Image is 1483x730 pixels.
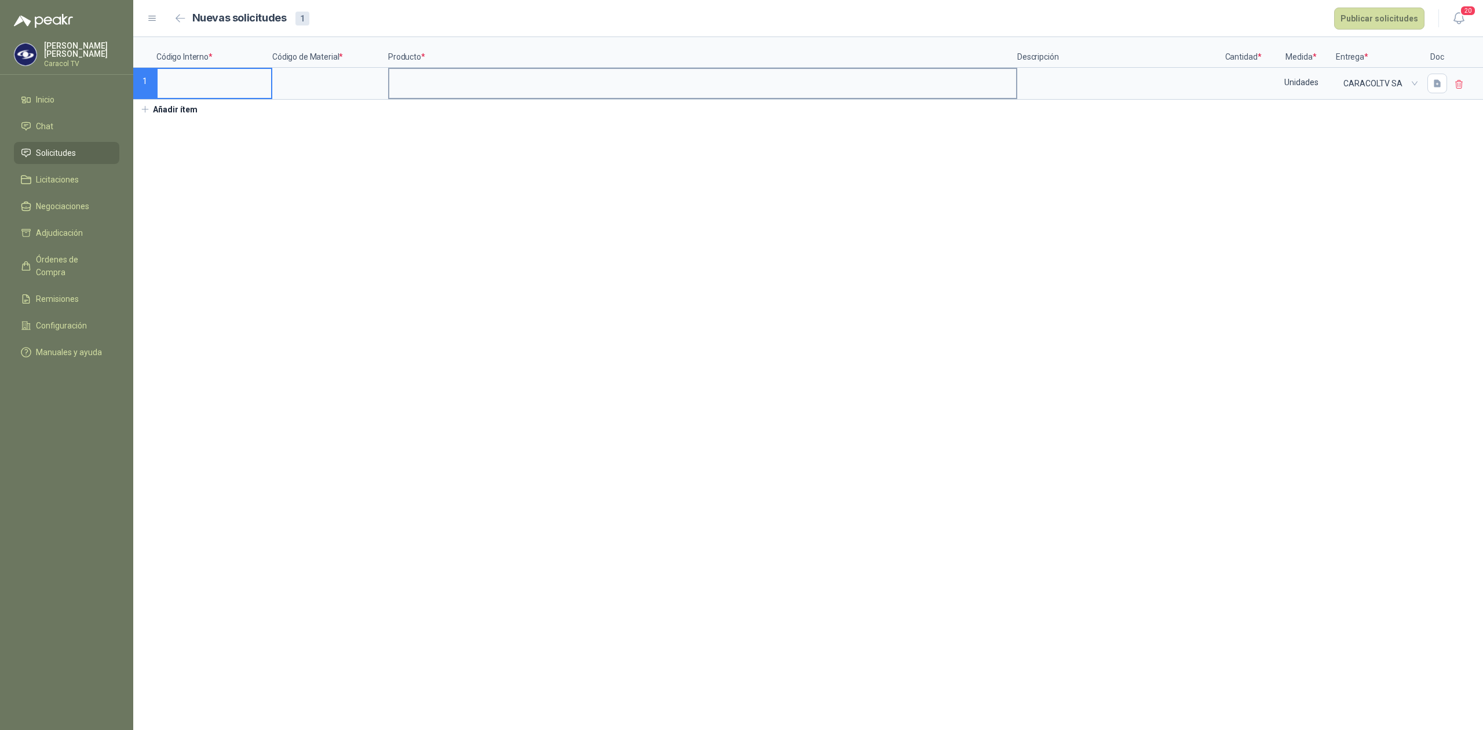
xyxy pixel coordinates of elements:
[1460,5,1476,16] span: 20
[14,14,73,28] img: Logo peakr
[36,293,79,305] span: Remisiones
[36,200,89,213] span: Negociaciones
[36,319,87,332] span: Configuración
[14,249,119,283] a: Órdenes de Compra
[1220,37,1266,68] p: Cantidad
[36,93,54,106] span: Inicio
[14,142,119,164] a: Solicitudes
[1343,75,1415,92] span: CARACOLTV SA
[44,60,119,67] p: Caracol TV
[14,315,119,337] a: Configuración
[1448,8,1469,29] button: 20
[36,253,108,279] span: Órdenes de Compra
[1268,69,1335,96] div: Unidades
[14,195,119,217] a: Negociaciones
[36,120,53,133] span: Chat
[272,37,388,68] p: Código de Material
[133,68,156,100] p: 1
[14,89,119,111] a: Inicio
[295,12,309,25] div: 1
[36,173,79,186] span: Licitaciones
[388,37,1017,68] p: Producto
[14,115,119,137] a: Chat
[36,147,76,159] span: Solicitudes
[14,288,119,310] a: Remisiones
[14,222,119,244] a: Adjudicación
[1423,37,1452,68] p: Doc
[133,100,204,119] button: Añadir ítem
[1336,37,1423,68] p: Entrega
[1334,8,1424,30] button: Publicar solicitudes
[192,10,287,27] h2: Nuevas solicitudes
[44,42,119,58] p: [PERSON_NAME] [PERSON_NAME]
[36,227,83,239] span: Adjudicación
[1266,37,1336,68] p: Medida
[14,169,119,191] a: Licitaciones
[1017,37,1220,68] p: Descripción
[156,37,272,68] p: Código Interno
[36,346,102,359] span: Manuales y ayuda
[14,341,119,363] a: Manuales y ayuda
[14,43,36,65] img: Company Logo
